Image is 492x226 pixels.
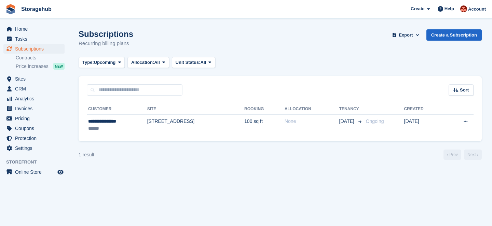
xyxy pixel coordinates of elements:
a: Storagehub [18,3,54,15]
a: Price increases NEW [16,62,65,70]
span: Type: [82,59,94,66]
span: Pricing [15,114,56,123]
span: Ongoing [366,118,384,124]
span: [DATE] [339,118,356,125]
th: Created [404,104,444,115]
a: menu [3,114,65,123]
h1: Subscriptions [79,29,133,39]
span: Subscriptions [15,44,56,54]
button: Type: Upcoming [79,57,125,68]
span: CRM [15,84,56,94]
a: menu [3,84,65,94]
span: All [154,59,160,66]
th: Allocation [285,104,339,115]
div: 1 result [79,151,94,158]
th: Tenancy [339,104,363,115]
span: Create [411,5,424,12]
a: menu [3,94,65,103]
span: Sort [460,87,469,94]
button: Export [391,29,421,41]
td: [STREET_ADDRESS] [147,114,244,136]
div: NEW [53,63,65,70]
a: menu [3,34,65,44]
span: Coupons [15,124,56,133]
span: Account [468,6,486,13]
img: stora-icon-8386f47178a22dfd0bd8f6a31ec36ba5ce8667c1dd55bd0f319d3a0aa187defe.svg [5,4,16,14]
p: Recurring billing plans [79,40,133,47]
span: All [201,59,206,66]
span: Invoices [15,104,56,113]
span: Analytics [15,94,56,103]
nav: Page [442,150,483,160]
a: menu [3,74,65,84]
span: Protection [15,133,56,143]
div: None [285,118,339,125]
a: menu [3,167,65,177]
span: Storefront [6,159,68,166]
a: Preview store [56,168,65,176]
span: Unit Status: [176,59,201,66]
a: menu [3,124,65,133]
span: Help [445,5,454,12]
span: Settings [15,143,56,153]
td: [DATE] [404,114,444,136]
a: Previous [443,150,461,160]
th: Booking [244,104,285,115]
span: Online Store [15,167,56,177]
a: menu [3,143,65,153]
a: menu [3,44,65,54]
span: Home [15,24,56,34]
img: Nick [460,5,467,12]
button: Allocation: All [127,57,169,68]
a: menu [3,104,65,113]
td: 100 sq ft [244,114,285,136]
span: Export [399,32,413,39]
a: Create a Subscription [426,29,482,41]
a: Next [464,150,482,160]
span: Upcoming [94,59,116,66]
a: menu [3,24,65,34]
th: Customer [87,104,147,115]
span: Sites [15,74,56,84]
a: Contracts [16,55,65,61]
th: Site [147,104,244,115]
button: Unit Status: All [172,57,215,68]
span: Allocation: [131,59,154,66]
span: Tasks [15,34,56,44]
span: Price increases [16,63,49,70]
a: menu [3,133,65,143]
